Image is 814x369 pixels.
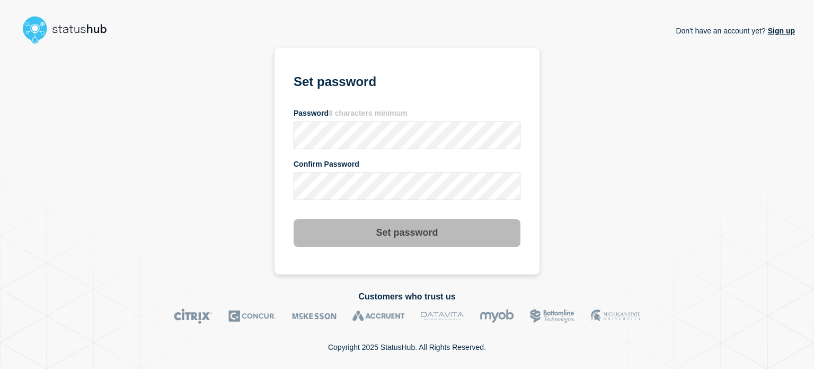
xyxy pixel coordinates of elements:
img: Concur logo [228,308,276,324]
span: Confirm Password [294,160,359,168]
img: myob logo [480,308,514,324]
img: Bottomline logo [530,308,575,324]
span: Password [294,109,408,117]
img: MSU logo [591,308,640,324]
img: DataVita logo [421,308,464,324]
input: password input [294,122,520,149]
img: McKesson logo [292,308,337,324]
button: Set password [294,219,520,247]
img: Citrix logo [174,308,213,324]
a: Sign up [766,27,795,35]
img: StatusHub logo [19,13,120,47]
h1: Set password [294,73,520,98]
p: Copyright 2025 StatusHub. All Rights Reserved. [328,343,486,351]
p: Don't have an account yet? [676,18,795,44]
input: confirm password input [294,173,520,200]
h2: Customers who trust us [19,292,795,302]
span: 8 characters minimum [329,109,408,117]
img: Accruent logo [352,308,405,324]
